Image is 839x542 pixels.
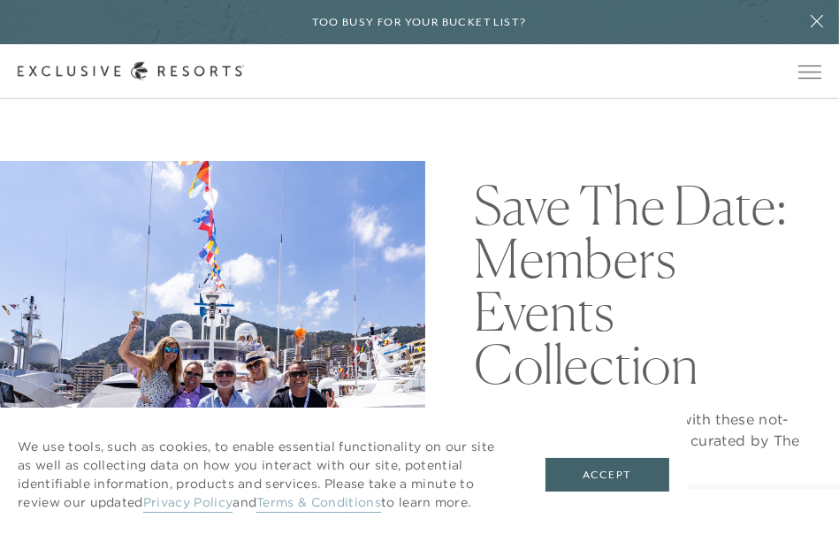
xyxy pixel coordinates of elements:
p: We use tools, such as cookies, to enable essential functionality on our site as well as collectin... [18,438,510,512]
a: Terms & Conditions [256,494,381,513]
h6: Too busy for your bucket list? [313,14,527,31]
button: Accept [545,458,669,492]
h1: Save The Date: Members Events Collection [475,179,805,391]
button: Open navigation [798,65,821,78]
a: Privacy Policy [143,494,233,513]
